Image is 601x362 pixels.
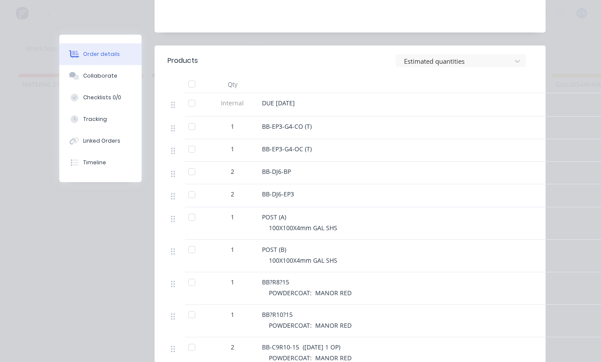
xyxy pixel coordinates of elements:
span: BB?R8?15 [262,278,289,286]
span: BB?R10?15 [262,310,293,319]
span: 2 [231,189,234,199]
div: Products [168,55,198,66]
div: Qty [207,76,258,93]
span: 2 [231,342,234,352]
button: Order details [59,43,142,65]
span: BB-DJ6-EP3 [262,190,294,198]
span: 100X100X4mm GAL SHS [269,224,337,232]
span: POWDERCOAT: MANOR RED [269,321,352,329]
div: Tracking [83,115,107,123]
span: 1 [231,212,234,222]
div: Collaborate [83,72,117,80]
div: Linked Orders [83,137,120,145]
button: Linked Orders [59,130,142,152]
span: 2 [231,167,234,176]
div: Timeline [83,159,106,166]
button: Tracking [59,108,142,130]
span: 1 [231,277,234,287]
span: 1 [231,144,234,153]
span: POWDERCOAT: MANOR RED [269,289,352,297]
span: Internal [210,98,255,108]
button: Checklists 0/0 [59,87,142,108]
span: DUE [DATE] [262,99,295,107]
div: Order details [83,50,120,58]
div: Checklists 0/0 [83,94,121,101]
span: BB-EP3-G4-OC (T) [262,145,312,153]
span: BB-EP3-G4-CO (T) [262,122,312,130]
span: POST (A) [262,213,286,221]
span: BB-C9R10-15 ([DATE] 1 OP) [262,343,340,351]
span: 1 [231,122,234,131]
span: POST (B) [262,245,286,254]
span: 1 [231,245,234,254]
span: 100X100X4mm GAL SHS [269,256,337,264]
span: BB-DJ6-BP [262,167,291,176]
span: 1 [231,310,234,319]
button: Timeline [59,152,142,173]
span: POWDERCOAT: MANOR RED [269,354,352,362]
button: Collaborate [59,65,142,87]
